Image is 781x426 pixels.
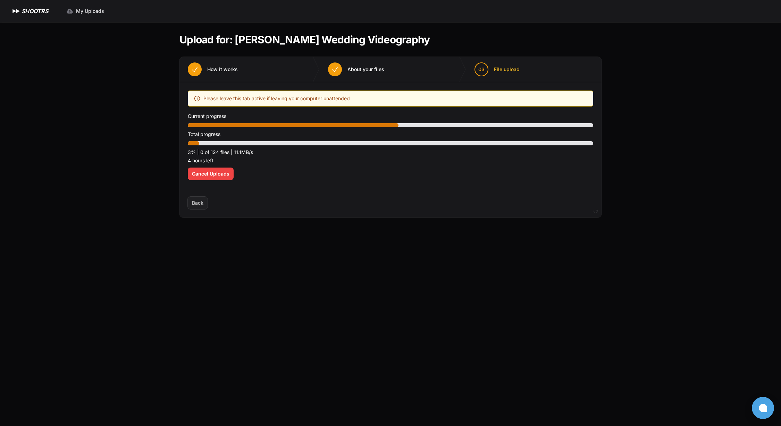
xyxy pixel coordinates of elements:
a: My Uploads [62,5,108,17]
span: Cancel Uploads [192,170,229,177]
span: Please leave this tab active if leaving your computer unattended [203,94,350,103]
a: SHOOTRS SHOOTRS [11,7,48,15]
span: About your files [347,66,384,73]
p: Current progress [188,112,593,120]
p: 4 hours left [188,156,593,165]
button: Cancel Uploads [188,168,234,180]
h1: SHOOTRS [22,7,48,15]
span: File upload [494,66,520,73]
div: v2 [593,207,598,216]
button: 03 File upload [466,57,528,82]
img: SHOOTRS [11,7,22,15]
span: My Uploads [76,8,104,15]
button: How it works [179,57,246,82]
p: 3% | 0 of 124 files | 11.1MB/s [188,148,593,156]
span: How it works [207,66,238,73]
p: Total progress [188,130,593,138]
h1: Upload for: [PERSON_NAME] Wedding Videography [179,33,430,46]
span: 03 [478,66,485,73]
button: About your files [320,57,393,82]
button: Open chat window [752,397,774,419]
